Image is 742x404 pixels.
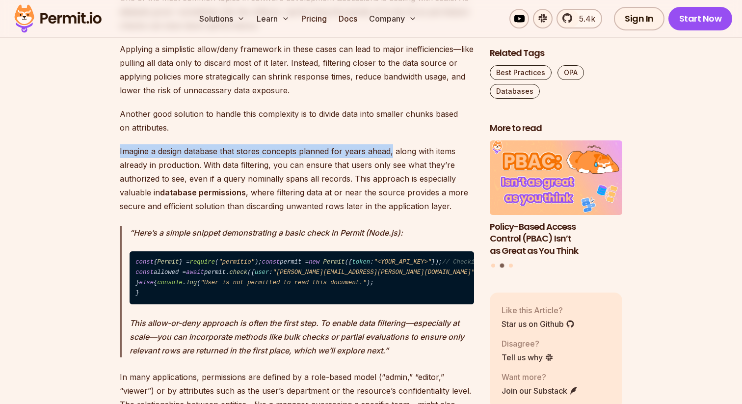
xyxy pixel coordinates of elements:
span: const [135,269,154,276]
p: Disagree? [502,337,554,349]
a: Sign In [614,7,664,30]
span: Permit [323,259,345,266]
a: OPA [557,65,584,80]
button: Company [365,9,421,28]
p: This allow-or-deny approach is often the first step. To enable data filtering—especially at scale... [130,316,474,357]
p: Like this Article? [502,304,575,316]
span: "[PERSON_NAME][EMAIL_ADDRESS][PERSON_NAME][DOMAIN_NAME]" [273,269,475,276]
button: Go to slide 3 [509,263,513,267]
span: Permit [157,259,179,266]
span: "<YOUR_API_KEY>" [374,259,432,266]
a: Start Now [668,7,733,30]
p: Another good solution to handle this complexity is to divide data into smaller chunks based on at... [120,107,474,135]
a: Databases [490,84,540,99]
a: Star us on Github [502,318,575,329]
span: // Checking if a user can read a "document" [442,259,597,266]
p: Want more? [502,371,578,382]
span: 5.4k [573,13,595,25]
p: Imagine a design database that stores concepts planned for years ahead, along with items already ... [120,144,474,213]
a: Tell us why [502,351,554,363]
a: 5.4k [556,9,602,28]
span: "permitio" [218,259,255,266]
h2: Related Tags [490,47,622,59]
span: log [186,279,197,286]
a: Pricing [297,9,331,28]
strong: database permissions [160,188,246,197]
button: Go to slide 2 [500,263,504,268]
span: const [262,259,280,266]
a: Policy-Based Access Control (PBAC) Isn’t as Great as You ThinkPolicy-Based Access Control (PBAC) ... [490,140,622,257]
span: console [157,279,182,286]
span: user [255,269,269,276]
button: Learn [253,9,293,28]
span: require [190,259,215,266]
img: Permit logo [10,2,106,35]
span: else [139,279,154,286]
code: { } = ( ); permit = ({ : }); allowed = permit. ({ : , : , : }); (allowed) { . ( ); } { . ( ); } [130,251,474,305]
li: 2 of 3 [490,140,622,257]
span: const [135,259,154,266]
p: Applying a simplistic allow/deny framework in these cases can lead to major inefficiencies—like p... [120,42,474,97]
span: token [352,259,370,266]
h3: Policy-Based Access Control (PBAC) Isn’t as Great as You Think [490,220,622,257]
a: Best Practices [490,65,552,80]
span: new [309,259,319,266]
div: Posts [490,140,622,269]
span: check [229,269,247,276]
span: "User is not permitted to read this document." [201,279,367,286]
button: Solutions [195,9,249,28]
img: Policy-Based Access Control (PBAC) Isn’t as Great as You Think [490,140,622,215]
h2: More to read [490,122,622,135]
p: Here’s a simple snippet demonstrating a basic check in Permit (Node.js): [130,226,474,240]
a: Docs [335,9,361,28]
button: Go to slide 1 [491,263,495,267]
span: await [186,269,204,276]
a: Join our Substack [502,384,578,396]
